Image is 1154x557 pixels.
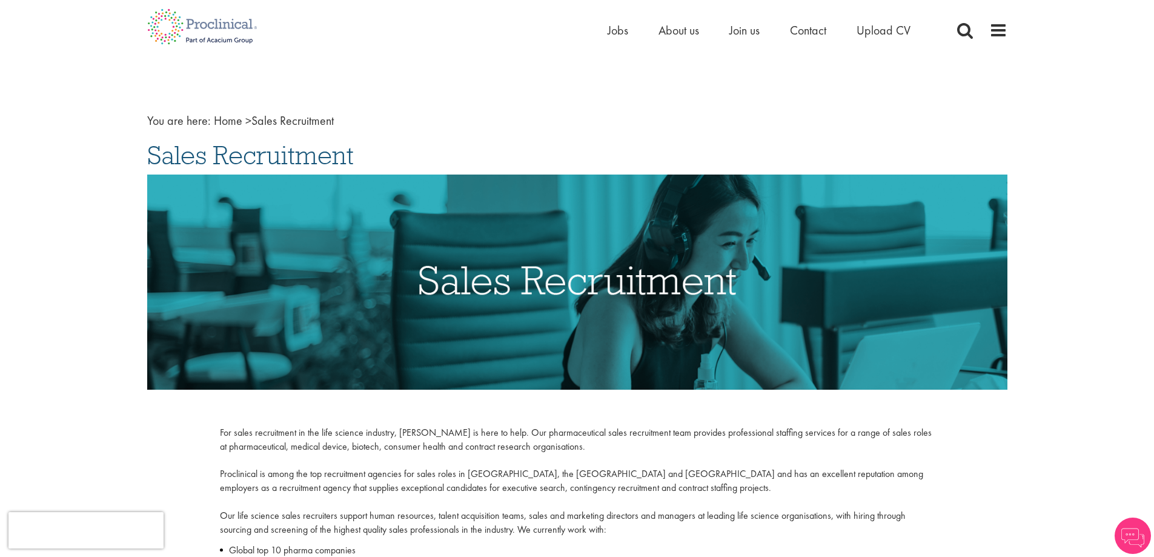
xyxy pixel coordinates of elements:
a: About us [658,22,699,38]
a: Join us [729,22,760,38]
a: Contact [790,22,826,38]
img: Sales Recruitment [147,175,1007,390]
span: Sales Recruitment [214,113,334,128]
iframe: reCAPTCHA [8,512,164,549]
a: breadcrumb link to Home [214,113,242,128]
span: Sales Recruitment [147,139,354,172]
img: Chatbot [1115,518,1151,554]
a: Upload CV [857,22,910,38]
span: You are here: [147,113,211,128]
p: For sales recruitment in the life science industry, [PERSON_NAME] is here to help. Our pharmaceut... [220,426,933,537]
span: > [245,113,251,128]
a: Jobs [608,22,628,38]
